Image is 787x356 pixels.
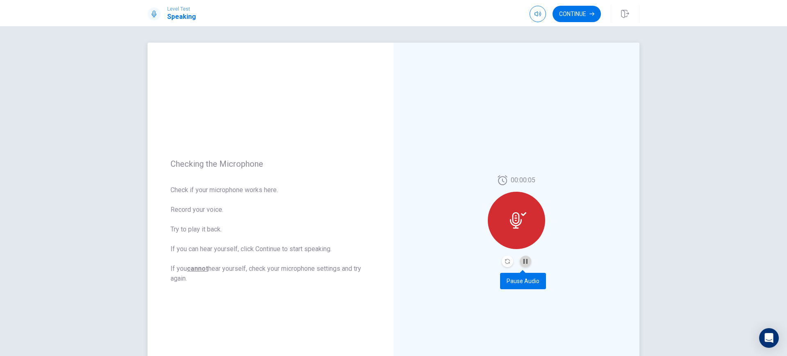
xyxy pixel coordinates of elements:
[171,159,371,169] span: Checking the Microphone
[502,256,513,267] button: Record Again
[500,273,546,289] div: Pause Audio
[171,185,371,283] span: Check if your microphone works here. Record your voice. Try to play it back. If you can hear your...
[187,265,208,272] u: cannot
[167,12,196,22] h1: Speaking
[759,328,779,348] div: Open Intercom Messenger
[167,6,196,12] span: Level Test
[553,6,601,22] button: Continue
[520,256,531,267] button: Pause Audio
[511,175,535,185] span: 00:00:05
